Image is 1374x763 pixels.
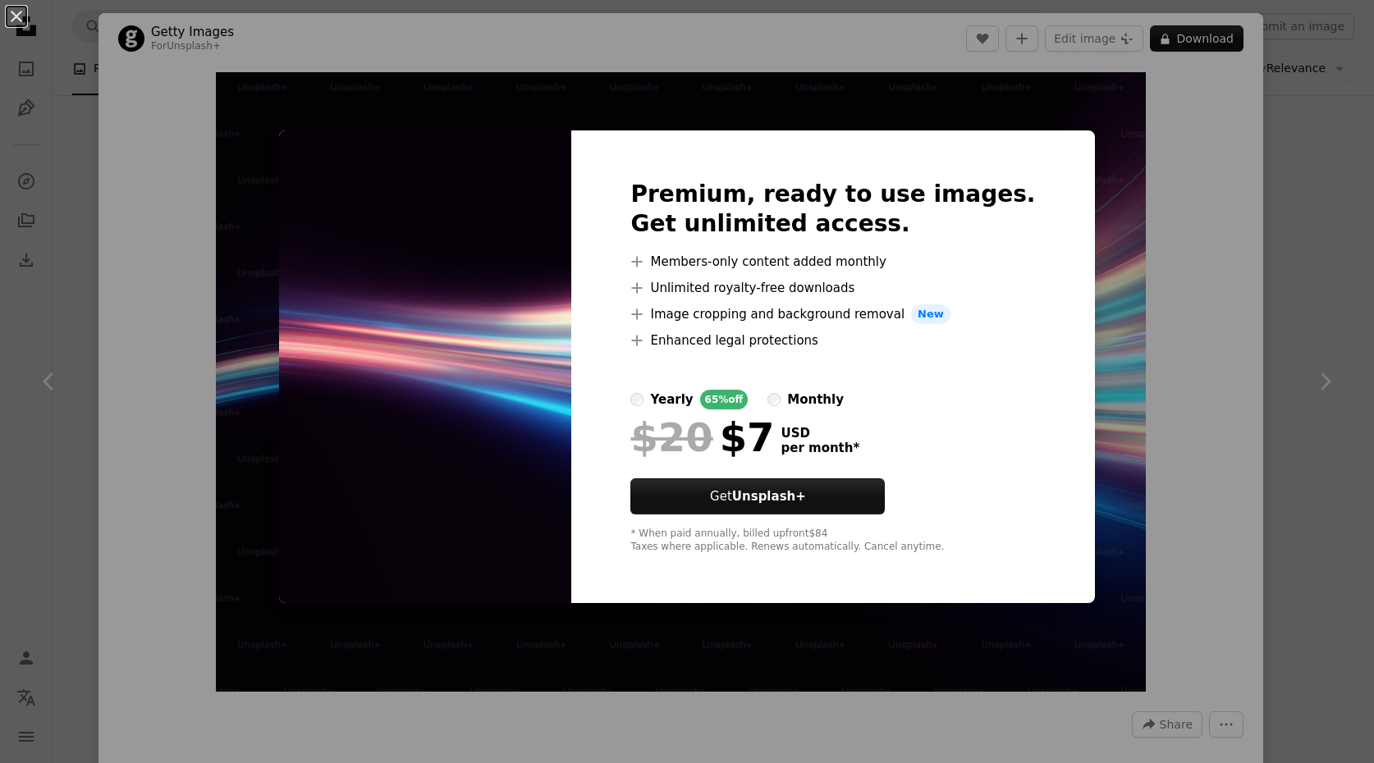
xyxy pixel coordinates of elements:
strong: Unsplash+ [732,489,806,504]
div: yearly [650,390,693,409]
div: monthly [787,390,844,409]
li: Members-only content added monthly [630,252,1035,272]
span: USD [781,426,859,441]
img: premium_photo-1661914572500-ad8bae6fba5d [279,130,571,603]
span: New [911,304,950,324]
button: GetUnsplash+ [630,478,885,514]
input: yearly65%off [630,393,643,406]
li: Unlimited royalty-free downloads [630,278,1035,298]
div: 65% off [700,390,749,409]
li: Image cropping and background removal [630,304,1035,324]
span: $20 [630,416,712,459]
div: $7 [630,416,774,459]
li: Enhanced legal protections [630,331,1035,350]
div: * When paid annually, billed upfront $84 Taxes where applicable. Renews automatically. Cancel any... [630,528,1035,554]
input: monthly [767,393,781,406]
span: per month * [781,441,859,455]
h2: Premium, ready to use images. Get unlimited access. [630,180,1035,239]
